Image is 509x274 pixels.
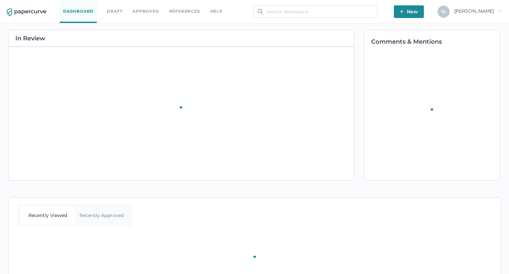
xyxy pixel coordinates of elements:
[7,8,46,16] img: papercurve-logo-colour.7244d18c.svg
[15,35,45,41] h2: In Review
[21,207,75,224] div: Recently Viewed
[169,8,200,15] a: References
[400,5,418,18] span: New
[107,8,122,15] a: Draft
[75,207,129,224] div: Recently Approved
[258,9,263,14] img: search.bf03fe8b.svg
[441,9,446,14] span: S L
[394,5,424,18] button: New
[133,8,159,15] a: Approved
[454,8,502,14] span: [PERSON_NAME]
[400,10,404,13] img: plus-white.e19ec114.svg
[253,5,377,18] input: Search Workspace
[168,98,195,129] div: animation
[419,100,446,131] div: animation
[497,8,502,13] i: arrow_right
[210,8,223,15] div: help
[371,39,500,45] h2: Comments & Mentions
